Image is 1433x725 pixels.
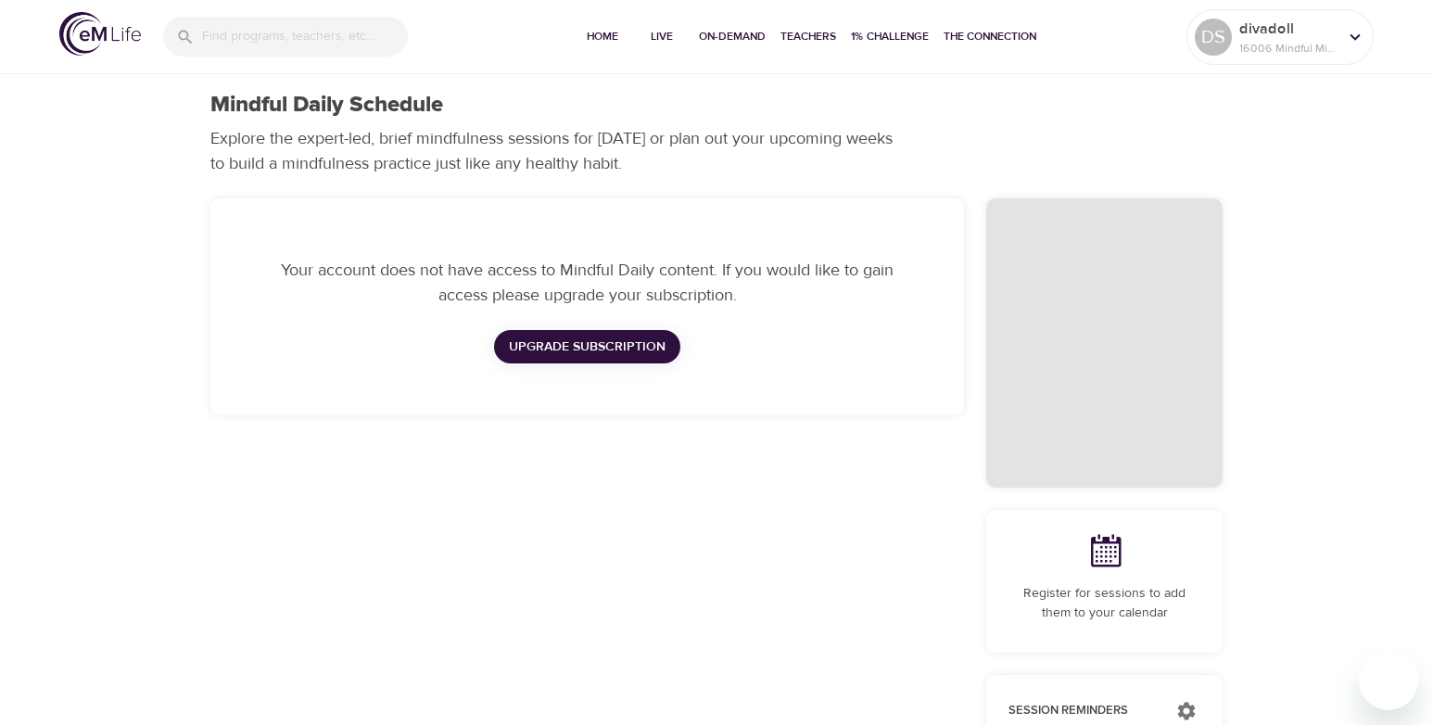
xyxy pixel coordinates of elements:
[1195,19,1232,56] div: DS
[210,126,906,176] p: Explore the expert-led, brief mindfulness sessions for [DATE] or plan out your upcoming weeks to ...
[210,92,443,119] h1: Mindful Daily Schedule
[270,258,905,308] p: Your account does not have access to Mindful Daily content. If you would like to gain access plea...
[1008,584,1200,623] p: Register for sessions to add them to your calendar
[944,27,1036,46] span: The Connection
[1239,18,1338,40] p: divadoll
[509,336,666,359] span: Upgrade Subscription
[580,27,625,46] span: Home
[699,27,766,46] span: On-Demand
[780,27,836,46] span: Teachers
[1239,40,1338,57] p: 16006 Mindful Minutes
[640,27,684,46] span: Live
[1008,702,1158,720] p: Session Reminders
[59,12,141,56] img: logo
[1359,651,1418,710] iframe: Button to launch messaging window
[851,27,929,46] span: 1% Challenge
[494,330,680,364] button: Upgrade Subscription
[202,17,408,57] input: Find programs, teachers, etc...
